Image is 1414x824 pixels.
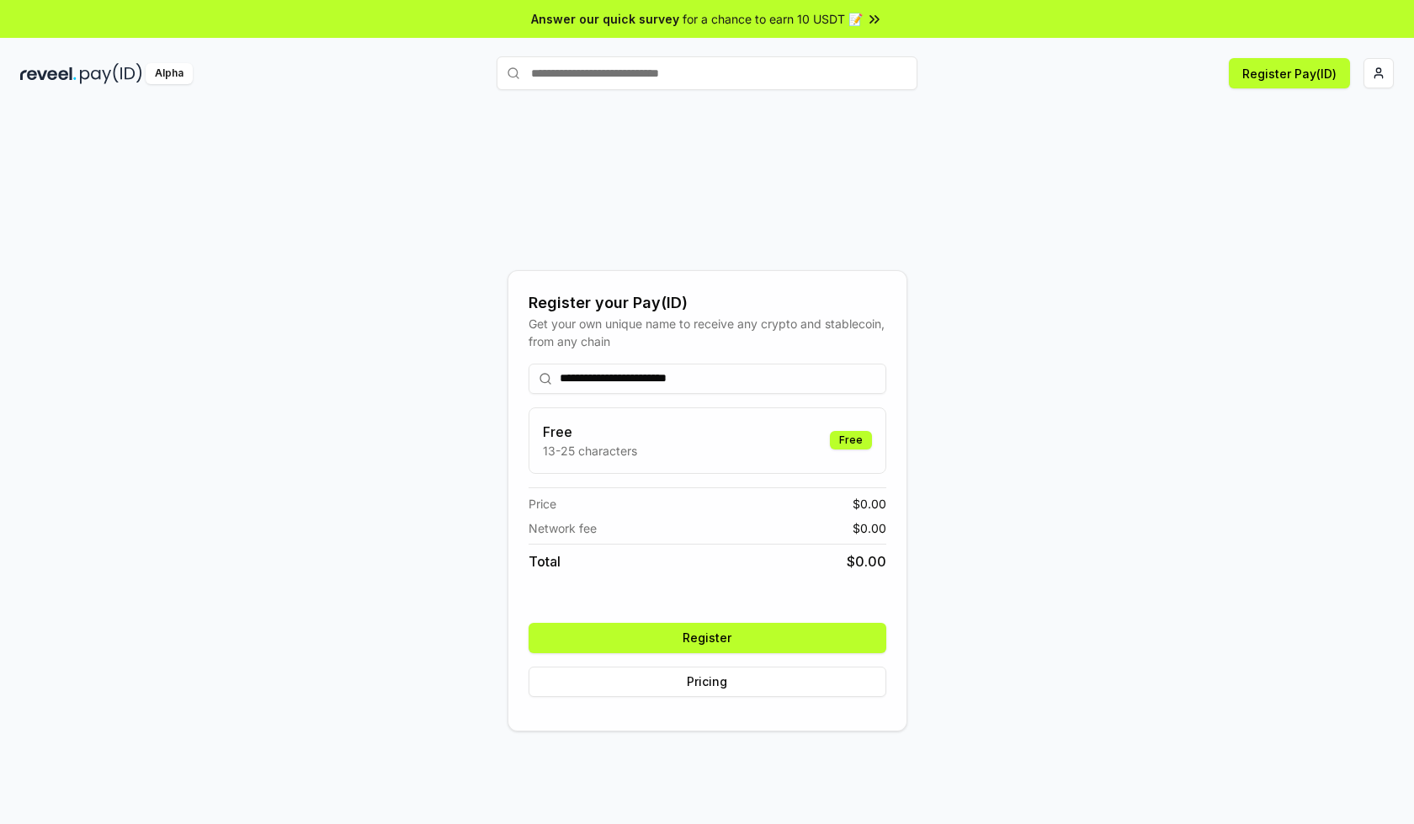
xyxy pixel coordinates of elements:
span: Price [529,495,556,513]
button: Register Pay(ID) [1229,58,1350,88]
img: reveel_dark [20,63,77,84]
span: Answer our quick survey [531,10,679,28]
img: pay_id [80,63,142,84]
span: for a chance to earn 10 USDT 📝 [683,10,863,28]
button: Pricing [529,667,886,697]
span: $ 0.00 [847,551,886,571]
span: Network fee [529,519,597,537]
button: Register [529,623,886,653]
div: Free [830,431,872,449]
span: $ 0.00 [853,495,886,513]
span: Total [529,551,561,571]
div: Register your Pay(ID) [529,291,886,315]
span: $ 0.00 [853,519,886,537]
div: Alpha [146,63,193,84]
p: 13-25 characters [543,442,637,460]
div: Get your own unique name to receive any crypto and stablecoin, from any chain [529,315,886,350]
h3: Free [543,422,637,442]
